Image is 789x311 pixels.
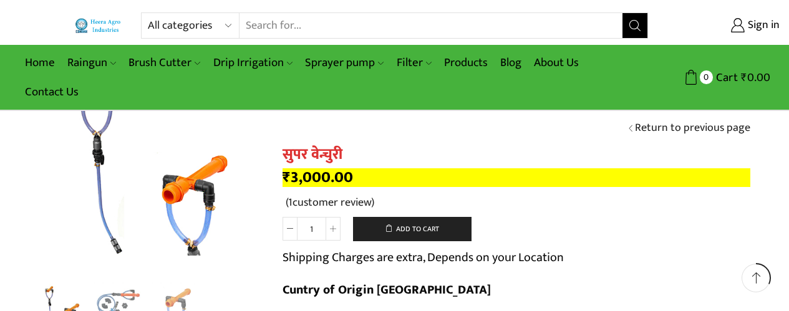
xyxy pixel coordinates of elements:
a: Return to previous page [635,120,750,136]
a: 0 Cart ₹0.00 [661,66,770,89]
button: Add to cart [353,217,472,242]
span: ₹ [741,68,747,87]
bdi: 3,000.00 [283,165,353,190]
a: Drip Irrigation [207,48,299,77]
p: Shipping Charges are extra, Depends on your Location [283,247,564,267]
a: Raingun [61,48,122,77]
input: Search for... [240,13,622,38]
a: Sign in [667,14,780,37]
b: Cuntry of Origin [GEOGRAPHIC_DATA] [283,279,491,300]
a: (1customer review) [286,195,374,211]
bdi: 0.00 [741,68,770,87]
a: About Us [528,48,585,77]
a: Blog [494,48,528,77]
span: Cart [713,69,738,86]
a: Home [19,48,61,77]
a: Contact Us [19,77,85,107]
span: 0 [700,70,713,84]
button: Search button [622,13,647,38]
span: ₹ [283,165,291,190]
a: Sprayer pump [299,48,390,77]
a: Filter [390,48,438,77]
span: 1 [288,193,293,212]
span: Sign in [745,17,780,34]
div: 1 / 3 [39,51,264,275]
a: Brush Cutter [122,48,206,77]
input: Product quantity [298,217,326,241]
h1: सुपर वेन्चुरी [283,146,750,164]
a: Products [438,48,494,77]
